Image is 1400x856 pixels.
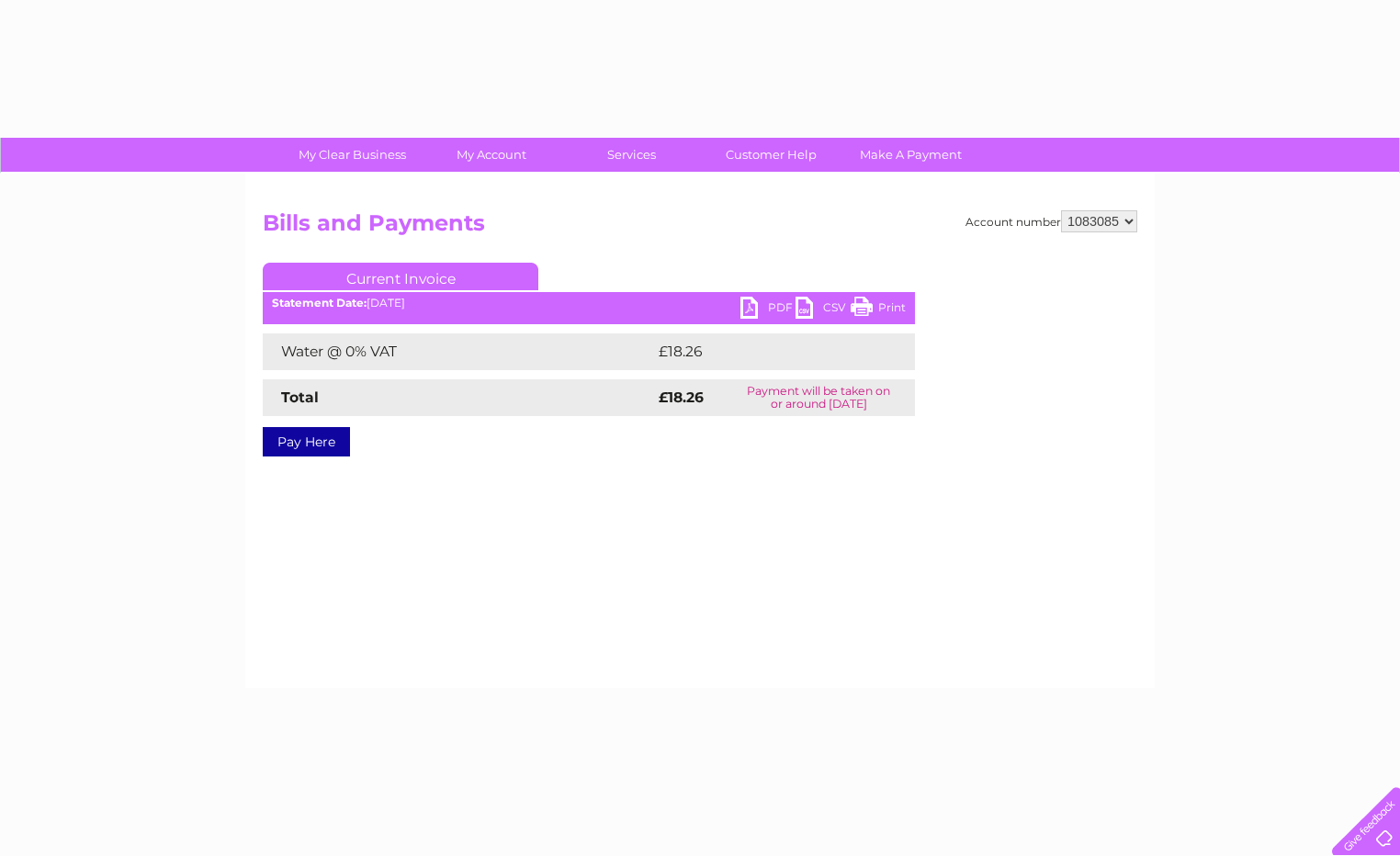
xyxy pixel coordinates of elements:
[263,427,350,456] a: Pay Here
[659,389,704,406] strong: £18.26
[556,138,707,172] a: Services
[835,138,987,172] a: Make A Payment
[263,210,1137,245] h2: Bills and Payments
[263,333,654,370] td: Water @ 0% VAT
[263,297,915,310] div: [DATE]
[740,297,796,323] a: PDF
[722,379,915,416] td: Payment will be taken on or around [DATE]
[695,138,847,172] a: Customer Help
[281,389,319,406] strong: Total
[263,263,538,290] a: Current Invoice
[654,333,876,370] td: £18.26
[416,138,568,172] a: My Account
[796,297,851,323] a: CSV
[851,297,906,323] a: Print
[272,296,367,310] b: Statement Date:
[965,210,1137,232] div: Account number
[277,138,428,172] a: My Clear Business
